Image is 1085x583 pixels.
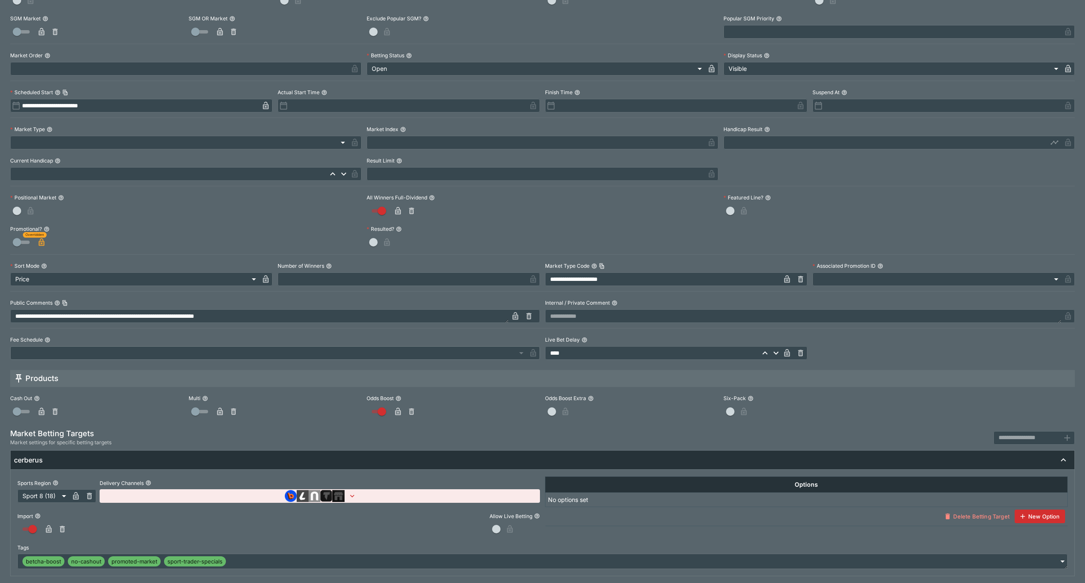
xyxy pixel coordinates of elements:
[326,263,332,269] button: Number of Winners
[108,558,161,566] span: promoted-market
[612,300,618,306] button: Internal / Private Comment
[10,429,111,438] h5: Market Betting Targets
[423,16,429,22] button: Exclude Popular SGM?
[14,456,43,465] h6: cerberus
[297,490,309,502] img: brand
[723,15,774,22] p: Popular SGM Priority
[395,395,401,401] button: Odds Boost
[396,158,402,164] button: Result Limit
[765,195,771,201] button: Featured Line?
[53,480,58,486] button: Sports Region
[723,395,746,402] p: Six-Pack
[406,53,412,59] button: Betting Status
[545,493,1068,507] td: No options set
[545,89,573,96] p: Finish Time
[581,337,587,343] button: Live Bet Delay
[367,225,394,233] p: Resulted?
[812,89,840,96] p: Suspend At
[145,480,151,486] button: Delivery Channels
[841,90,847,95] button: Suspend At
[10,336,43,343] p: Fee Schedule
[10,262,39,269] p: Sort Mode
[25,373,58,383] h5: Products
[545,262,590,269] p: Market Type Code
[400,126,406,132] button: Market Index
[940,510,1014,523] button: Delete Betting Target
[68,558,105,566] span: no-cashout
[54,300,60,306] button: Public CommentsCopy To Clipboard
[34,395,40,401] button: Cash Out
[332,490,345,502] img: brand
[367,15,421,22] p: Exclude Popular SGM?
[10,225,42,233] p: Promotional?
[309,490,320,502] img: brand
[10,272,259,286] div: Price
[367,194,427,201] p: All Winners Full-Dividend
[17,479,51,487] p: Sports Region
[22,558,64,566] span: betcha-boost
[44,226,50,232] button: Promotional?
[490,513,532,520] p: Allow Live Betting
[723,62,1061,76] div: Visible
[10,157,53,164] p: Current Handicap
[10,438,111,447] span: Market settings for specific betting targets
[41,263,47,269] button: Sort Mode
[55,158,61,164] button: Current Handicap
[47,126,53,132] button: Market Type
[17,489,69,503] div: Sport 8 (18)
[55,90,61,95] button: Scheduled StartCopy To Clipboard
[164,558,226,566] span: sport-trader-specials
[35,513,41,519] button: Import
[58,195,64,201] button: Positional Market
[100,479,144,487] p: Delivery Channels
[1015,510,1065,523] button: New Option
[321,90,327,95] button: Actual Start Time
[45,337,50,343] button: Fee Schedule
[278,89,320,96] p: Actual Start Time
[229,16,235,22] button: SGM OR Market
[534,513,540,519] button: Allow Live Betting
[545,336,580,343] p: Live Bet Delay
[396,226,402,232] button: Resulted?
[10,52,43,59] p: Market Order
[545,395,586,402] p: Odds Boost Extra
[10,395,32,402] p: Cash Out
[17,513,33,520] p: Import
[189,395,200,402] p: Multi
[285,490,297,502] img: brand
[574,90,580,95] button: Finish Time
[62,90,68,95] button: Copy To Clipboard
[545,299,610,306] p: Internal / Private Comment
[62,300,68,306] button: Copy To Clipboard
[17,544,29,551] p: Tags
[42,16,48,22] button: SGM Market
[723,126,762,133] p: Handicap Result
[278,262,324,269] p: Number of Winners
[367,62,704,76] div: Open
[748,395,754,401] button: Six-Pack
[776,16,782,22] button: Popular SGM Priority
[45,53,50,59] button: Market Order
[429,195,435,201] button: All Winners Full-Dividend
[10,126,45,133] p: Market Type
[588,395,594,401] button: Odds Boost Extra
[599,263,605,269] button: Copy To Clipboard
[877,263,883,269] button: Associated Promotion ID
[10,194,56,201] p: Positional Market
[812,262,876,269] p: Associated Promotion ID
[10,89,53,96] p: Scheduled Start
[320,490,332,502] img: brand
[723,52,762,59] p: Display Status
[202,395,208,401] button: Multi
[367,157,395,164] p: Result Limit
[25,232,44,238] span: Overridden
[10,15,41,22] p: SGM Market
[10,299,53,306] p: Public Comments
[545,477,1068,493] th: Options
[367,126,398,133] p: Market Index
[723,194,763,201] p: Featured Line?
[764,126,770,132] button: Handicap Result
[189,15,228,22] p: SGM OR Market
[591,263,597,269] button: Market Type CodeCopy To Clipboard
[367,52,404,59] p: Betting Status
